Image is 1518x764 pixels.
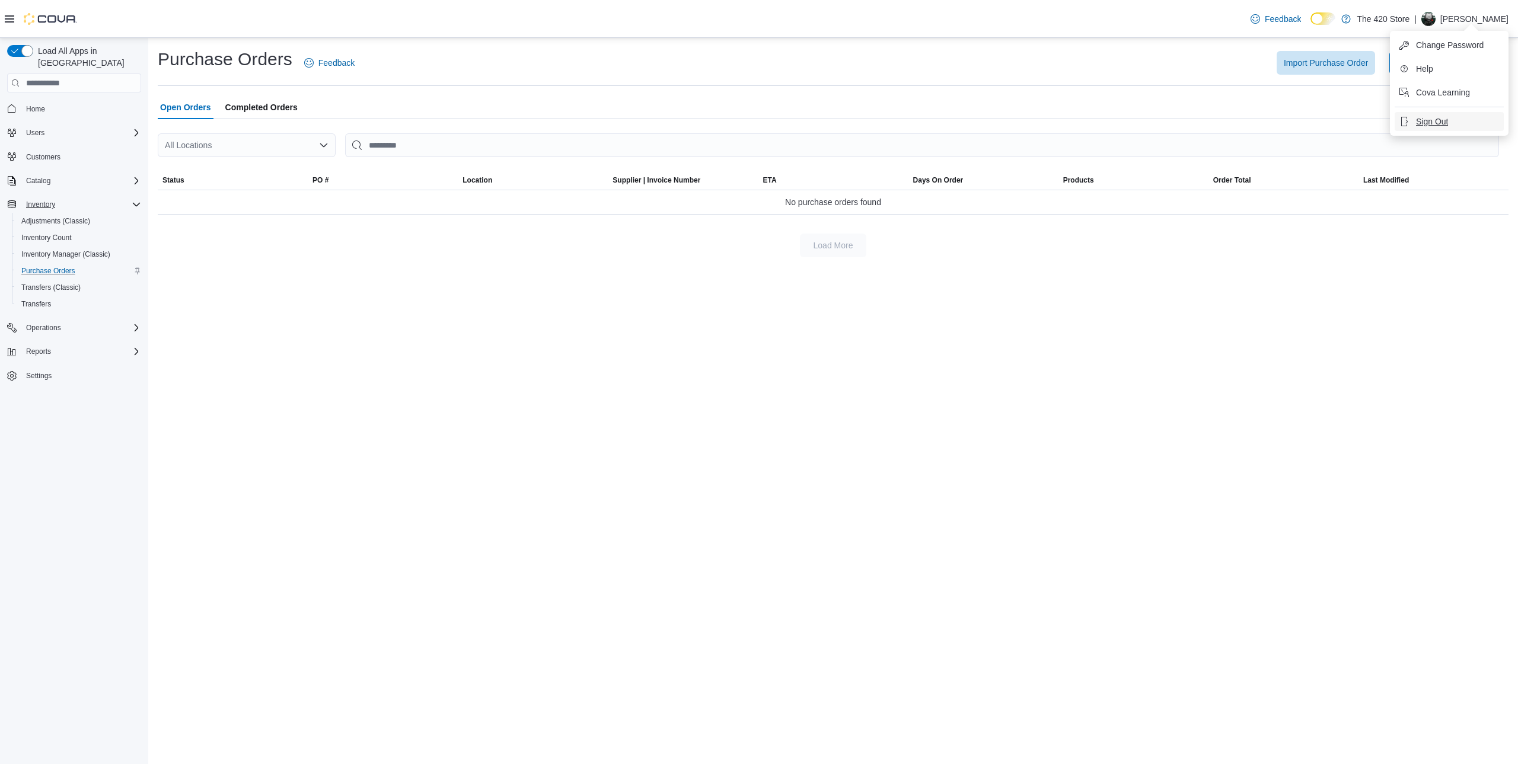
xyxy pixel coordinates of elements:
a: Feedback [299,51,359,75]
span: Catalog [26,176,50,186]
button: Help [1395,59,1504,78]
button: PO # [308,171,458,190]
input: Dark Mode [1310,12,1335,25]
span: Customers [26,152,60,162]
button: Purchase Orders [12,263,146,279]
button: Days On Order [908,171,1058,190]
span: Days On Order [913,175,964,185]
span: Help [1416,63,1433,75]
button: Inventory Count [12,229,146,246]
a: Feedback [1246,7,1306,31]
span: Feedback [318,57,355,69]
span: Products [1063,175,1094,185]
p: | [1414,12,1417,26]
img: Cova [24,13,77,25]
button: Users [2,124,146,141]
button: Users [21,126,49,140]
button: Settings [2,367,146,384]
button: Catalog [2,172,146,189]
span: Open Orders [160,95,211,119]
h1: Purchase Orders [158,47,292,71]
button: Transfers (Classic) [12,279,146,296]
button: Inventory Manager (Classic) [12,246,146,263]
span: Reports [26,347,51,356]
button: Operations [2,319,146,336]
button: Products [1058,171,1208,190]
span: Transfers (Classic) [21,283,81,292]
button: Home [2,100,146,117]
span: No purchase orders found [785,195,881,209]
a: Transfers (Classic) [17,280,85,295]
button: Status [158,171,308,190]
input: This is a search bar. After typing your query, hit enter to filter the results lower in the page. [345,133,1499,157]
button: ETA [758,171,908,190]
button: Supplier | Invoice Number [608,171,758,190]
span: Cova Learning [1416,87,1470,98]
a: Inventory Count [17,231,76,245]
span: Adjustments (Classic) [21,216,90,226]
button: Transfers [12,296,146,312]
button: Order Total [1208,171,1358,190]
span: Status [162,175,184,185]
span: Operations [26,323,61,333]
span: Transfers [17,297,141,311]
p: The 420 Store [1357,12,1409,26]
span: Feedback [1265,13,1301,25]
span: Reports [21,344,141,359]
div: Location [463,175,492,185]
span: Last Modified [1363,175,1409,185]
div: Jeroen Brasz [1421,12,1436,26]
span: Operations [21,321,141,335]
a: Purchase Orders [17,264,80,278]
span: Inventory [26,200,55,209]
span: PO # [312,175,329,185]
button: Sign Out [1395,112,1504,131]
button: Cova Learning [1395,83,1504,102]
a: Adjustments (Classic) [17,214,95,228]
span: Catalog [21,174,141,188]
button: Change Password [1395,36,1504,55]
span: Inventory Manager (Classic) [17,247,141,261]
span: Users [21,126,141,140]
span: Purchase Orders [21,266,75,276]
span: Change Password [1416,39,1484,51]
a: Home [21,102,50,116]
span: Completed Orders [225,95,298,119]
button: Location [458,171,608,190]
button: Catalog [21,174,55,188]
button: Open list of options [319,140,329,150]
span: Inventory Count [21,233,72,242]
button: Last Modified [1358,171,1509,190]
span: Purchase Orders [17,264,141,278]
span: Customers [21,149,141,164]
button: Adjustments (Classic) [12,213,146,229]
button: Inventory [21,197,60,212]
span: Inventory Manager (Classic) [21,250,110,259]
button: Inventory [2,196,146,213]
button: Reports [21,344,56,359]
span: Settings [21,368,141,383]
span: Load More [814,239,853,251]
a: Inventory Manager (Classic) [17,247,115,261]
span: Adjustments (Classic) [17,214,141,228]
a: Settings [21,369,56,383]
span: Load All Apps in [GEOGRAPHIC_DATA] [33,45,141,69]
span: Home [26,104,45,114]
button: Import Purchase Order [1277,51,1375,75]
span: Home [21,101,141,116]
button: Customers [2,148,146,165]
span: Inventory Count [17,231,141,245]
span: Settings [26,371,52,381]
p: [PERSON_NAME] [1440,12,1509,26]
nav: Complex example [7,95,141,415]
span: Users [26,128,44,138]
button: Operations [21,321,66,335]
span: Transfers (Classic) [17,280,141,295]
span: Order Total [1213,175,1251,185]
button: Load More [800,234,866,257]
span: Supplier | Invoice Number [613,175,700,185]
button: Reports [2,343,146,360]
span: Sign Out [1416,116,1448,127]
